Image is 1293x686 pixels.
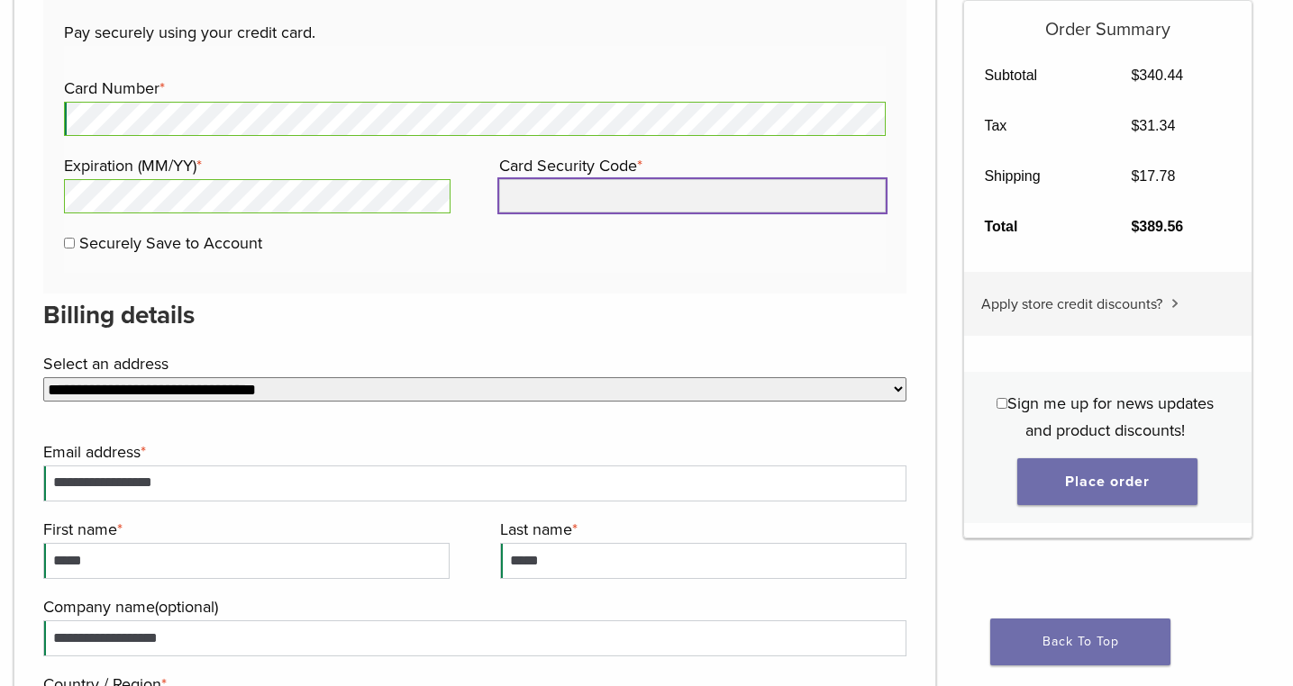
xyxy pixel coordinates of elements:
th: Total [964,202,1111,252]
h5: Order Summary [964,1,1252,41]
label: Card Security Code [499,152,881,179]
input: Sign me up for news updates and product discounts! [997,398,1007,409]
label: First name [43,516,445,543]
h3: Billing details [43,293,906,337]
bdi: 17.78 [1131,168,1175,184]
a: Back To Top [990,618,1170,665]
span: $ [1131,219,1139,234]
label: Select an address [43,350,902,377]
span: Apply store credit discounts? [981,295,1162,313]
span: $ [1131,118,1139,133]
label: Expiration (MM/YY) [64,152,446,179]
span: (optional) [155,597,218,617]
p: Pay securely using your credit card. [64,19,886,46]
th: Subtotal [964,50,1111,101]
label: Last name [500,516,902,543]
button: Place order [1017,458,1197,505]
span: $ [1131,168,1139,184]
bdi: 340.44 [1131,68,1183,83]
img: caret.svg [1171,299,1179,308]
bdi: 31.34 [1131,118,1175,133]
label: Email address [43,438,902,465]
label: Company name [43,593,902,620]
span: $ [1131,68,1139,83]
span: Sign me up for news updates and product discounts! [1007,393,1214,440]
th: Shipping [964,151,1111,202]
label: Securely Save to Account [79,233,262,253]
fieldset: Payment Info [64,46,886,273]
th: Tax [964,101,1111,151]
label: Card Number [64,75,881,102]
bdi: 389.56 [1131,219,1183,234]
